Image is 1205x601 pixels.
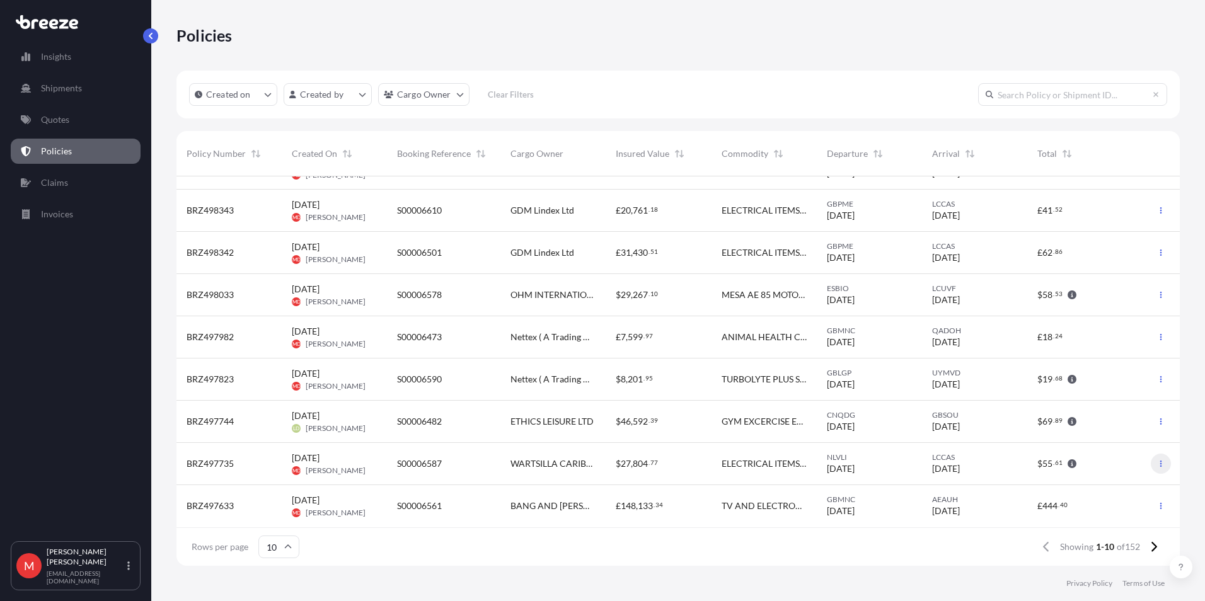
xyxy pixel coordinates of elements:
span: . [1053,376,1054,381]
span: S00006482 [397,415,442,428]
span: S00006587 [397,457,442,470]
span: 61 [1055,461,1063,465]
span: MD [292,253,301,266]
span: TV AND ELECTRONICS [722,500,807,512]
span: 97 [645,334,653,338]
button: Sort [340,146,355,161]
span: $ [616,375,621,384]
span: Nettex ( A Trading Division of Rumenco Ltd ) [510,373,596,386]
p: [EMAIL_ADDRESS][DOMAIN_NAME] [47,570,125,585]
span: 804 [633,459,648,468]
span: Rows per page [192,541,248,553]
span: BRZ497633 [187,500,234,512]
span: . [1053,249,1054,254]
span: NLVLI [827,452,912,462]
span: MD [292,295,301,308]
span: [DATE] [292,494,320,507]
span: [DATE] [827,420,855,433]
p: Terms of Use [1122,578,1165,588]
span: ELECTRICAL ITEMS AND ACCESSORIES [722,457,807,470]
span: [DATE] [292,241,320,253]
span: . [654,503,655,507]
span: 68 [1055,376,1063,381]
span: LD [293,422,299,435]
span: Booking Reference [397,147,471,160]
button: createdBy Filter options [284,83,372,106]
span: 69 [1042,417,1052,426]
span: 599 [628,333,643,341]
span: Policy Number [187,147,246,160]
span: 18 [650,207,658,212]
span: 201 [628,375,643,384]
span: 77 [650,461,658,465]
span: . [1058,503,1059,507]
span: , [631,206,633,215]
span: . [649,249,650,254]
span: S00006590 [397,373,442,386]
span: [DATE] [932,294,960,306]
span: 7 [621,333,626,341]
span: S00006473 [397,331,442,343]
p: Cargo Owner [397,88,451,101]
span: . [649,461,650,465]
button: Sort [1059,146,1075,161]
span: of 152 [1117,541,1140,553]
span: MD [292,507,301,519]
span: GBPME [827,241,912,251]
span: 41 [1042,206,1052,215]
span: LCCAS [932,199,1017,209]
span: BRZ498342 [187,246,234,259]
span: 95 [645,376,653,381]
span: , [631,248,633,257]
span: [DATE] [827,336,855,348]
span: [DATE] [292,452,320,464]
span: [DATE] [827,294,855,306]
span: 27 [621,459,631,468]
span: BRZ497823 [187,373,234,386]
span: 52 [1055,207,1063,212]
span: [PERSON_NAME] [306,297,366,307]
span: £ [616,206,621,215]
span: 148 [621,501,636,510]
input: Search Policy or Shipment ID... [978,83,1167,106]
span: GBSOU [932,410,1017,420]
span: [PERSON_NAME] [306,339,366,349]
span: $ [616,290,621,299]
span: S00006610 [397,204,442,217]
button: Clear Filters [476,84,546,105]
span: . [1053,207,1054,212]
span: 761 [633,206,648,215]
p: Policies [41,145,72,157]
button: cargoOwner Filter options [378,83,470,106]
span: Total [1037,147,1057,160]
span: GBMNC [827,326,912,336]
span: [DATE] [932,378,960,391]
span: LCCAS [932,452,1017,462]
span: AEAUH [932,495,1017,505]
span: MD [292,211,301,224]
span: MD [292,380,301,392]
span: GBMNC [827,495,912,505]
span: 430 [633,248,648,257]
span: [PERSON_NAME] [306,508,366,518]
span: $ [1037,290,1042,299]
span: Arrival [932,147,960,160]
span: . [649,207,650,212]
span: . [1053,334,1054,338]
span: LCUVF [932,283,1017,294]
span: 444 [1042,501,1058,510]
span: Insured Value [616,147,669,160]
span: BANG AND [PERSON_NAME] [510,500,596,512]
span: £ [1037,248,1042,257]
p: [PERSON_NAME] [PERSON_NAME] [47,547,125,567]
a: Claims [11,170,141,195]
button: Sort [870,146,885,161]
span: [DATE] [292,325,320,338]
span: , [636,501,638,510]
span: BRZ498033 [187,289,234,301]
span: Nettex ( A Trading Division of Rumenco Ltd ) [510,331,596,343]
span: QADOH [932,326,1017,336]
span: ETHICS LEISURE LTD [510,415,594,428]
span: BRZ498343 [187,204,234,217]
a: Invoices [11,202,141,227]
